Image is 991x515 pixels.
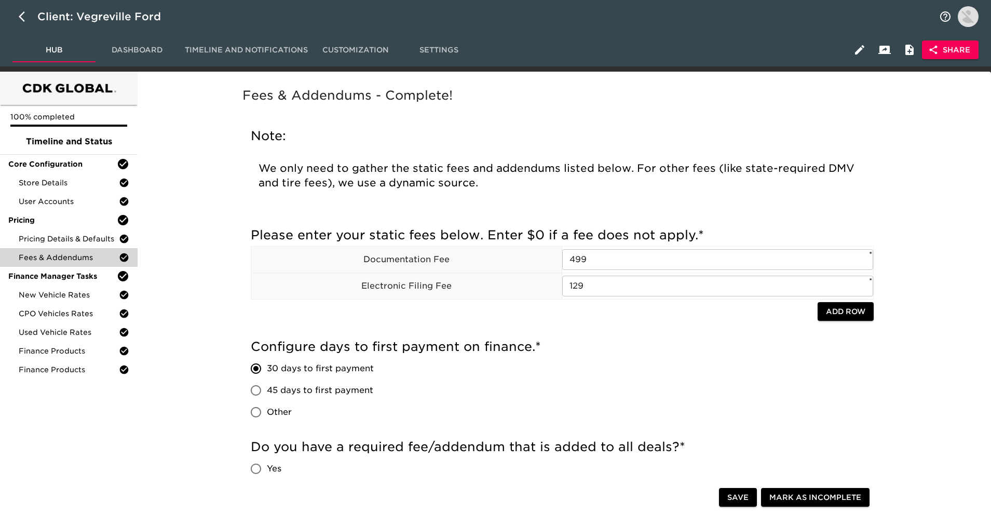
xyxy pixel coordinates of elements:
[933,4,958,29] button: notifications
[818,302,874,321] button: Add Row
[10,112,127,122] p: 100% completed
[19,196,119,207] span: User Accounts
[251,128,874,144] h5: Note:
[251,280,562,292] p: Electronic Filing Fee
[185,44,308,57] span: Timeline and Notifications
[19,364,119,375] span: Finance Products
[19,327,119,337] span: Used Vehicle Rates
[102,44,172,57] span: Dashboard
[19,234,119,244] span: Pricing Details & Defaults
[872,37,897,62] button: Client View
[19,44,89,57] span: Hub
[847,37,872,62] button: Edit Hub
[267,406,292,418] span: Other
[922,40,979,60] button: Share
[8,135,129,148] span: Timeline and Status
[259,162,858,189] span: We only need to gather the static fees and addendums listed below. For other fees (like state-req...
[8,215,117,225] span: Pricing
[251,227,874,243] h5: Please enter your static fees below. Enter $0 if a fee does not apply.
[19,178,119,188] span: Store Details
[719,488,757,507] button: Save
[251,253,562,266] p: Documentation Fee
[320,44,391,57] span: Customization
[403,44,474,57] span: Settings
[267,463,281,475] span: Yes
[769,491,861,504] span: Mark as Incomplete
[19,290,119,300] span: New Vehicle Rates
[251,439,874,455] h5: Do you have a required fee/addendum that is added to all deals?
[19,308,119,319] span: CPO Vehicles Rates
[727,491,749,504] span: Save
[761,488,870,507] button: Mark as Incomplete
[897,37,922,62] button: Internal Notes and Comments
[8,271,117,281] span: Finance Manager Tasks
[19,346,119,356] span: Finance Products
[19,252,119,263] span: Fees & Addendums
[37,8,175,25] div: Client: Vegreville Ford
[267,384,373,397] span: 45 days to first payment
[267,362,374,375] span: 30 days to first payment
[242,87,882,104] h5: Fees & Addendums - Complete!
[251,338,874,355] h5: Configure days to first payment on finance.
[958,6,979,27] img: Profile
[8,159,117,169] span: Core Configuration
[826,305,865,318] span: Add Row
[930,44,970,57] span: Share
